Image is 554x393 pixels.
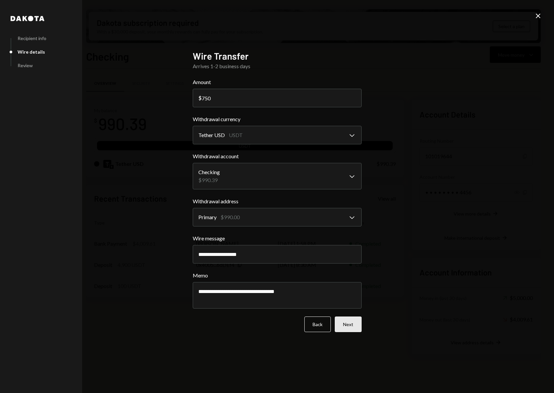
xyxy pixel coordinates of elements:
[193,78,362,86] label: Amount
[18,63,33,68] div: Review
[193,271,362,279] label: Memo
[193,152,362,160] label: Withdrawal account
[304,317,331,332] button: Back
[18,35,46,41] div: Recipient info
[193,50,362,63] h2: Wire Transfer
[193,234,362,242] label: Wire message
[193,197,362,205] label: Withdrawal address
[193,62,362,70] div: Arrives 1-2 business days
[229,131,243,139] div: USDT
[193,208,362,226] button: Withdrawal address
[193,163,362,189] button: Withdrawal account
[198,95,202,101] div: $
[18,49,45,55] div: Wire details
[193,115,362,123] label: Withdrawal currency
[193,89,362,107] input: 0.00
[335,317,362,332] button: Next
[221,213,240,221] div: $990.00
[193,126,362,144] button: Withdrawal currency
